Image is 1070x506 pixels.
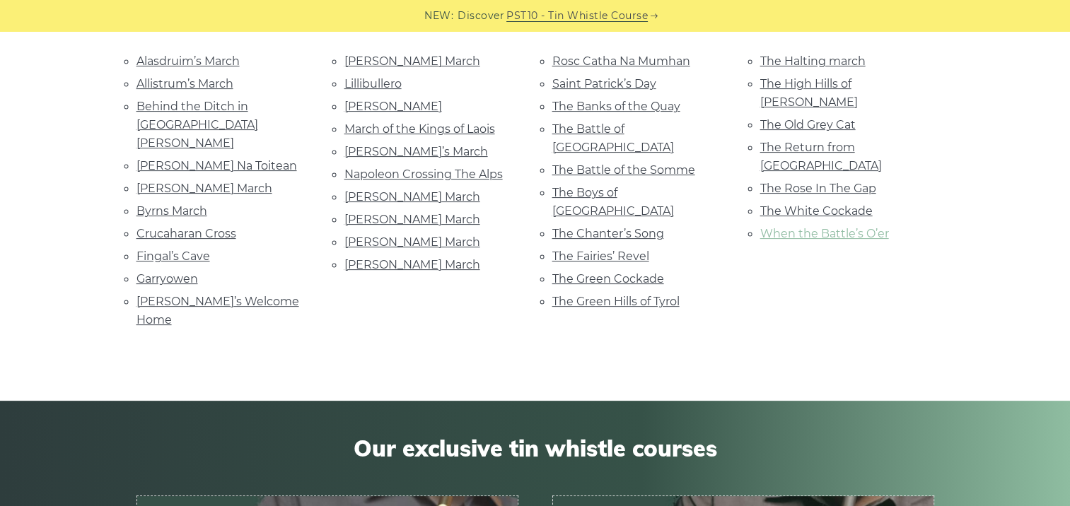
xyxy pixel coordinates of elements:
a: Napoleon Crossing The Alps [344,167,503,181]
span: Discover [458,8,504,24]
a: The Green Hills of Tyrol [552,295,680,308]
a: The Return from [GEOGRAPHIC_DATA] [760,141,882,172]
a: [PERSON_NAME]’s Welcome Home [136,295,299,326]
span: Our exclusive tin whistle courses [136,435,934,461]
a: Behind the Ditch in [GEOGRAPHIC_DATA] [PERSON_NAME] [136,100,258,150]
a: [PERSON_NAME] [344,100,442,113]
a: The Old Grey Cat [760,118,856,131]
a: [PERSON_NAME] Na Toitean [136,159,297,172]
a: [PERSON_NAME] March [344,235,480,249]
a: Fingal’s Cave [136,249,210,263]
a: [PERSON_NAME] March [344,213,480,226]
a: The Halting march [760,54,866,68]
a: The Battle of [GEOGRAPHIC_DATA] [552,122,674,154]
a: The Battle of the Somme [552,163,695,177]
a: Garryowen [136,272,198,286]
a: The White Cockade [760,204,873,218]
a: When the Battle’s O’er [760,227,889,240]
span: NEW: [424,8,453,24]
a: Byrns March [136,204,207,218]
a: [PERSON_NAME] March [344,190,480,204]
a: [PERSON_NAME] March [136,182,272,195]
a: The Green Cockade [552,272,664,286]
a: The Chanter’s Song [552,227,664,240]
a: The Fairies’ Revel [552,249,649,263]
a: Crucaharan Cross [136,227,236,240]
a: Saint Patrick’s Day [552,77,656,90]
a: PST10 - Tin Whistle Course [506,8,648,24]
a: The High Hills of [PERSON_NAME] [760,77,858,109]
a: Alasdruim’s March [136,54,240,68]
a: [PERSON_NAME] March [344,54,480,68]
a: March of the Kings of Laois [344,122,495,136]
a: [PERSON_NAME]’s March [344,145,488,158]
a: The Banks of the Quay [552,100,680,113]
a: Allistrum’s March [136,77,233,90]
a: Rosc Catha Na Mumhan [552,54,690,68]
a: Lillibullero [344,77,402,90]
a: The Boys of [GEOGRAPHIC_DATA] [552,186,674,218]
a: The Rose In The Gap [760,182,876,195]
a: [PERSON_NAME] March [344,258,480,271]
